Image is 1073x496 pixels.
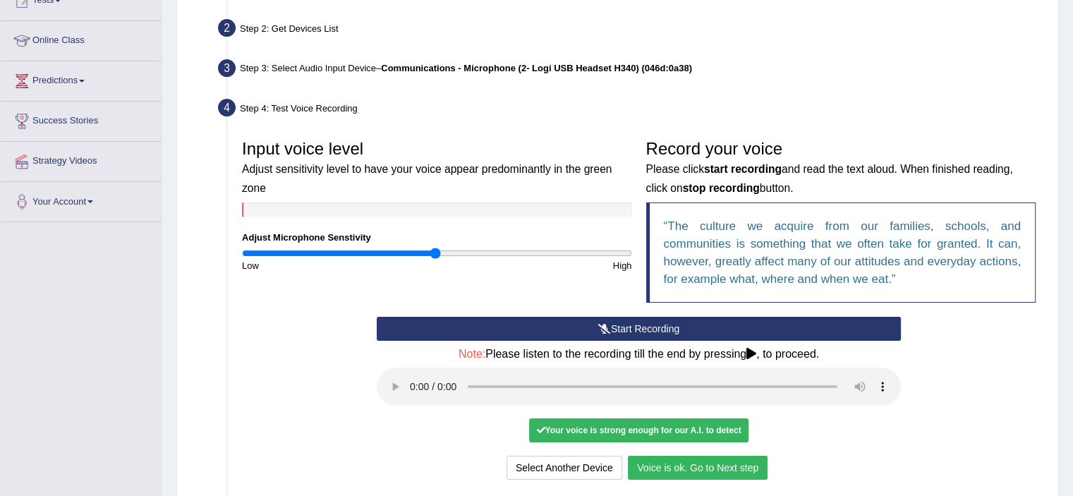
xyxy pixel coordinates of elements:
[507,456,622,480] button: Select Another Device
[376,63,692,73] span: –
[212,55,1052,86] div: Step 3: Select Audio Input Device
[664,219,1022,286] q: The culture we acquire from our families, schools, and communities is something that we often tak...
[646,140,1036,195] h3: Record your voice
[212,95,1052,126] div: Step 4: Test Voice Recording
[242,231,371,244] label: Adjust Microphone Senstivity
[1,21,162,56] a: Online Class
[1,182,162,217] a: Your Account
[235,259,437,272] div: Low
[628,456,768,480] button: Voice is ok. Go to Next step
[1,102,162,137] a: Success Stories
[1,61,162,97] a: Predictions
[377,317,901,341] button: Start Recording
[704,163,782,175] b: start recording
[377,348,901,361] h4: Please listen to the recording till the end by pressing , to proceed.
[437,259,638,272] div: High
[683,182,760,194] b: stop recording
[242,140,632,195] h3: Input voice level
[381,63,692,73] b: Communications - Microphone (2- Logi USB Headset H340) (046d:0a38)
[242,163,612,193] small: Adjust sensitivity level to have your voice appear predominantly in the green zone
[459,348,485,360] span: Note:
[212,15,1052,46] div: Step 2: Get Devices List
[529,418,748,442] div: Your voice is strong enough for our A.I. to detect
[1,142,162,177] a: Strategy Videos
[646,163,1013,193] small: Please click and read the text aloud. When finished reading, click on button.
